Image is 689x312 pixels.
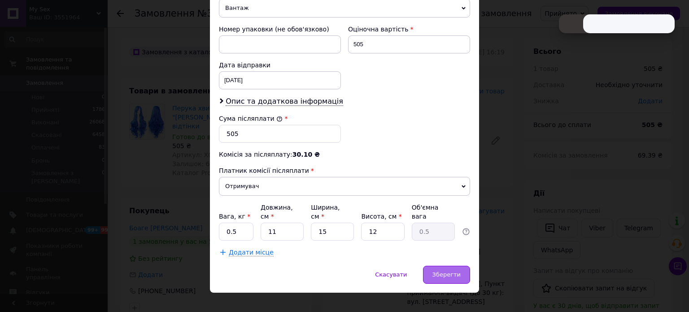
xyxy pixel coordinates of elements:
[219,213,250,220] label: Вага, кг
[292,151,320,158] span: 30.10 ₴
[219,177,470,196] span: Отримувач
[432,271,461,278] span: Зберегти
[226,97,343,106] span: Опис та додаткова інформація
[219,61,341,70] div: Дата відправки
[361,213,401,220] label: Висота, см
[375,271,407,278] span: Скасувати
[219,150,470,159] div: Комісія за післяплату:
[219,25,341,34] div: Номер упаковки (не обов'язково)
[261,204,293,220] label: Довжина, см
[219,115,283,122] label: Сума післяплати
[412,203,455,221] div: Об'ємна вага
[229,249,274,256] span: Додати місце
[219,167,309,174] span: Платник комісії післяплати
[311,204,340,220] label: Ширина, см
[348,25,470,34] div: Оціночна вартість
